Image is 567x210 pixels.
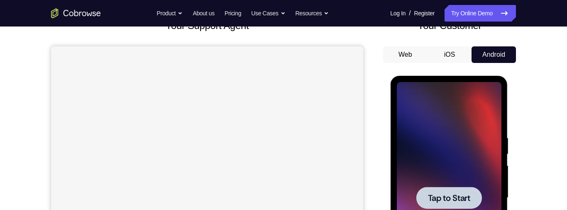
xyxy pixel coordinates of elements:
a: Register [414,5,435,22]
button: Android [472,46,516,63]
span: Tap to Start [37,118,80,126]
button: Product [157,5,183,22]
a: About us [193,5,214,22]
a: Go to the home page [51,8,101,18]
button: Use Cases [251,5,285,22]
a: Log In [390,5,406,22]
button: iOS [428,46,472,63]
button: Tap to Start [26,111,91,133]
span: / [409,8,411,18]
a: Try Online Demo [445,5,516,22]
a: Pricing [225,5,241,22]
button: Resources [296,5,329,22]
button: Web [383,46,428,63]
